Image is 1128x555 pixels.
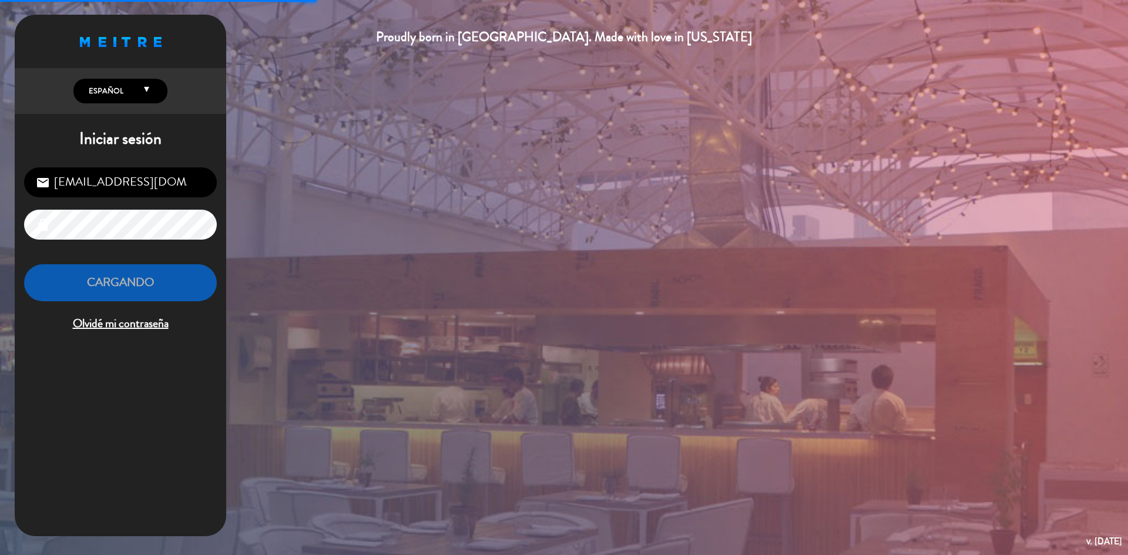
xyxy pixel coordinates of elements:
div: v. [DATE] [1086,533,1122,549]
i: lock [36,218,50,232]
span: Olvidé mi contraseña [24,314,217,334]
h1: Iniciar sesión [15,129,226,149]
i: email [36,176,50,190]
button: Cargando [24,264,217,301]
span: Español [86,85,123,97]
input: Correo Electrónico [24,167,217,197]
